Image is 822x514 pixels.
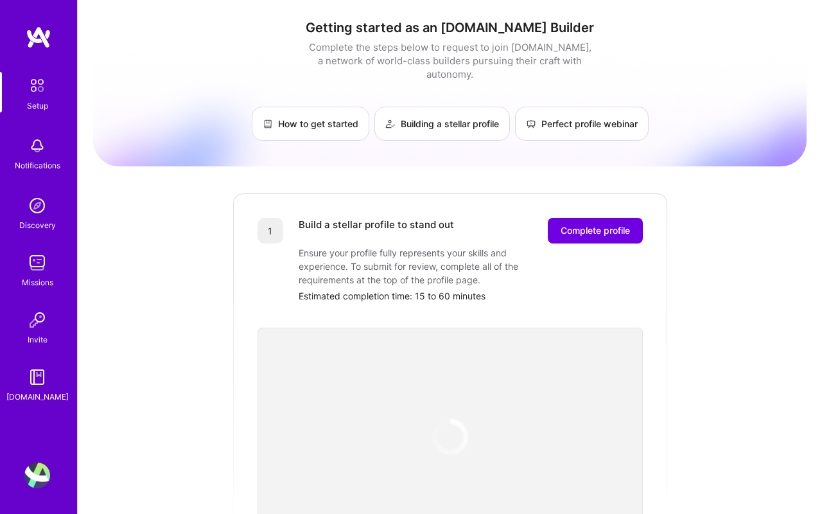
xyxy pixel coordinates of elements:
div: 1 [258,218,283,244]
a: Building a stellar profile [374,107,510,141]
img: setup [24,72,51,99]
a: How to get started [252,107,369,141]
img: User Avatar [24,463,50,488]
span: Complete profile [561,224,630,237]
div: Setup [27,99,48,112]
div: Complete the steps below to request to join [DOMAIN_NAME], a network of world-class builders purs... [306,40,595,81]
img: teamwork [24,250,50,276]
div: Notifications [15,159,60,172]
img: logo [26,26,51,49]
a: User Avatar [21,463,53,488]
div: Build a stellar profile to stand out [299,218,454,244]
img: How to get started [263,119,273,129]
a: Perfect profile webinar [515,107,649,141]
img: guide book [24,364,50,390]
div: Discovery [19,218,56,232]
img: loading [427,414,473,459]
img: Invite [24,307,50,333]
button: Complete profile [548,218,643,244]
div: [DOMAIN_NAME] [6,390,69,403]
img: discovery [24,193,50,218]
div: Missions [22,276,53,289]
img: Perfect profile webinar [526,119,536,129]
img: Building a stellar profile [385,119,396,129]
h1: Getting started as an [DOMAIN_NAME] Builder [93,20,807,35]
div: Ensure your profile fully represents your skills and experience. To submit for review, complete a... [299,246,555,287]
div: Invite [28,333,48,346]
div: Estimated completion time: 15 to 60 minutes [299,289,643,303]
img: bell [24,133,50,159]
